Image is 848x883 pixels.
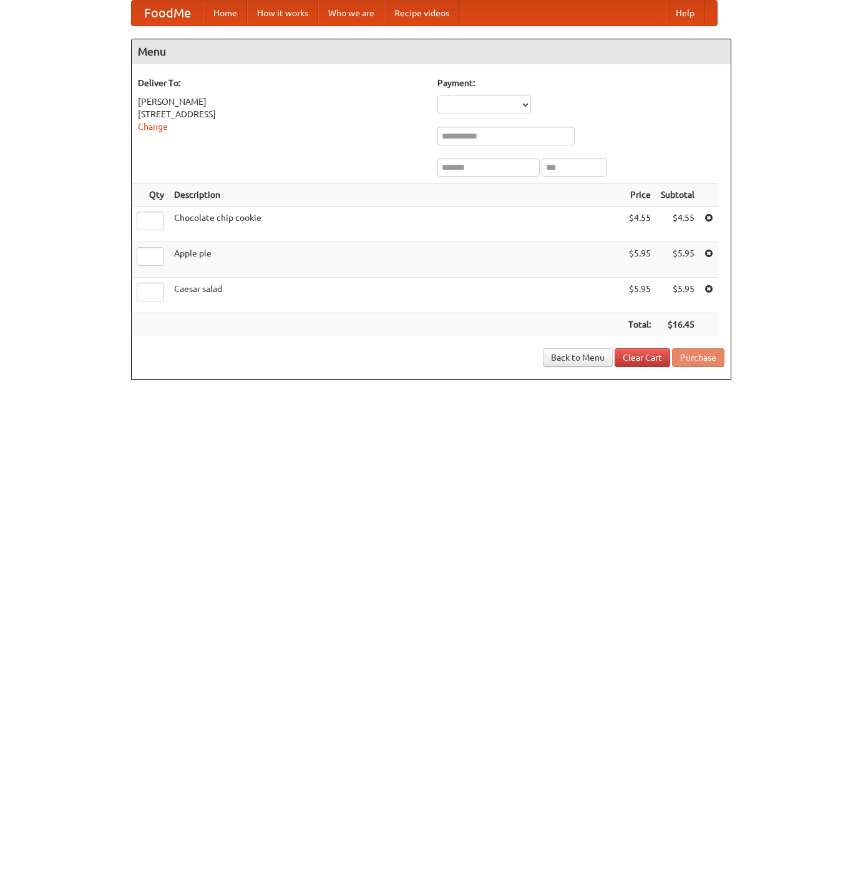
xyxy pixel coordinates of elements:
[623,313,656,336] th: Total:
[318,1,384,26] a: Who we are
[247,1,318,26] a: How it works
[132,1,203,26] a: FoodMe
[138,108,425,120] div: [STREET_ADDRESS]
[656,278,699,313] td: $5.95
[384,1,459,26] a: Recipe videos
[623,183,656,207] th: Price
[437,77,724,89] h5: Payment:
[615,348,670,367] a: Clear Cart
[543,348,613,367] a: Back to Menu
[138,77,425,89] h5: Deliver To:
[132,39,731,64] h4: Menu
[169,242,623,278] td: Apple pie
[672,348,724,367] button: Purchase
[169,183,623,207] th: Description
[623,207,656,242] td: $4.55
[656,207,699,242] td: $4.55
[656,183,699,207] th: Subtotal
[623,242,656,278] td: $5.95
[169,278,623,313] td: Caesar salad
[666,1,704,26] a: Help
[138,122,168,132] a: Change
[203,1,247,26] a: Home
[169,207,623,242] td: Chocolate chip cookie
[656,313,699,336] th: $16.45
[138,95,425,108] div: [PERSON_NAME]
[132,183,169,207] th: Qty
[656,242,699,278] td: $5.95
[623,278,656,313] td: $5.95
